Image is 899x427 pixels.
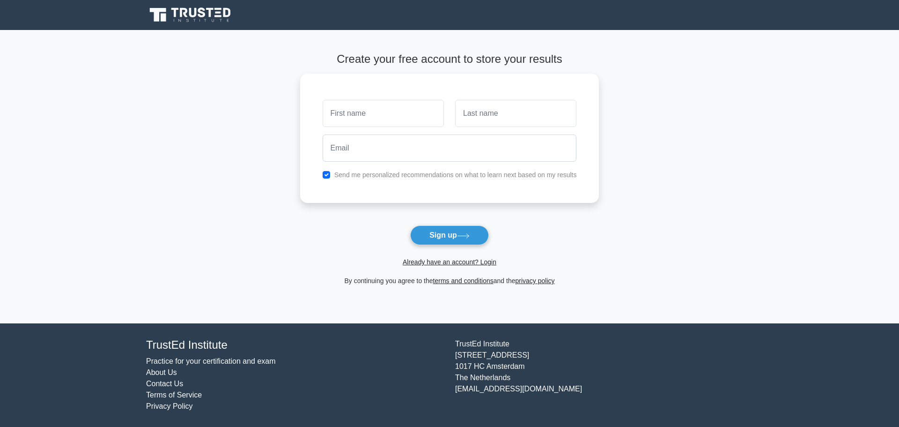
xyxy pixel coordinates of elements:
[516,277,555,285] a: privacy policy
[300,52,599,66] h4: Create your free account to store your results
[410,225,489,245] button: Sign up
[146,338,444,352] h4: TrustEd Institute
[323,100,444,127] input: First name
[146,402,193,410] a: Privacy Policy
[449,338,759,412] div: TrustEd Institute [STREET_ADDRESS] 1017 HC Amsterdam The Netherlands [EMAIL_ADDRESS][DOMAIN_NAME]
[295,275,605,286] div: By continuing you agree to the and the
[146,391,202,399] a: Terms of Service
[146,368,177,376] a: About Us
[334,171,577,179] label: Send me personalized recommendations on what to learn next based on my results
[433,277,494,285] a: terms and conditions
[146,357,276,365] a: Practice for your certification and exam
[455,100,576,127] input: Last name
[403,258,496,266] a: Already have an account? Login
[146,380,183,388] a: Contact Us
[323,135,577,162] input: Email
